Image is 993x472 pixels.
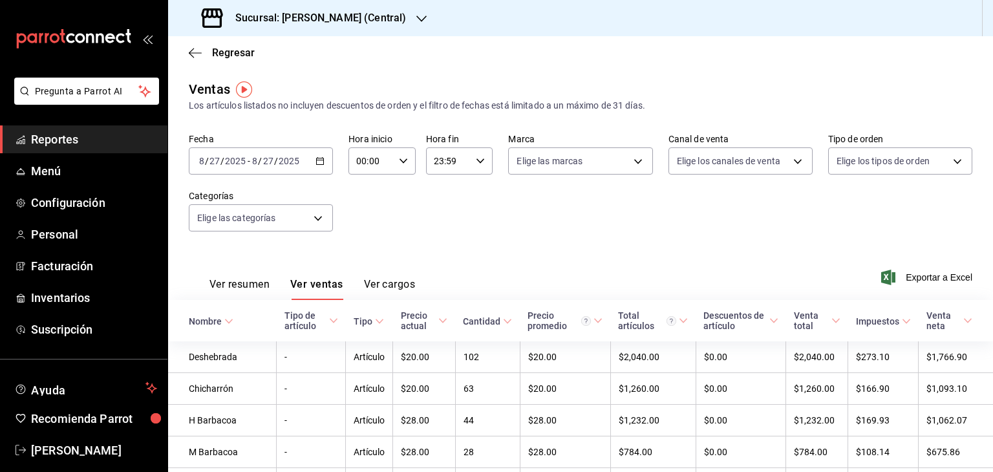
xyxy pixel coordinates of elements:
input: -- [198,156,205,166]
td: $20.00 [520,341,610,373]
div: Descuentos de artículo [703,310,766,331]
div: Total artículos [618,310,676,331]
span: Inventarios [31,289,157,306]
div: Venta total [794,310,829,331]
span: Impuestos [856,316,911,327]
td: - [277,373,346,405]
td: 44 [455,405,520,436]
span: Total artículos [618,310,688,331]
div: Ventas [189,80,230,99]
label: Tipo de orden [828,134,972,144]
td: 102 [455,341,520,373]
input: ---- [224,156,246,166]
button: Regresar [189,47,255,59]
td: 28 [455,436,520,468]
label: Hora inicio [348,134,416,144]
div: Precio actual [401,310,436,331]
span: Venta neta [926,310,972,331]
svg: Precio promedio = Total artículos / cantidad [581,316,591,326]
div: Impuestos [856,316,899,327]
label: Hora fin [426,134,493,144]
td: $2,040.00 [610,341,696,373]
div: Cantidad [463,316,500,327]
td: $1,062.07 [919,405,993,436]
span: Descuentos de artículo [703,310,778,331]
td: $784.00 [610,436,696,468]
span: Venta total [794,310,840,331]
span: Elige los tipos de orden [837,155,930,167]
td: $1,232.00 [610,405,696,436]
button: open_drawer_menu [142,34,153,44]
td: $20.00 [393,341,456,373]
div: Precio promedio [528,310,591,331]
label: Fecha [189,134,333,144]
span: - [248,156,250,166]
span: Recomienda Parrot [31,410,157,427]
td: $28.00 [393,405,456,436]
label: Canal de venta [668,134,813,144]
td: $1,232.00 [786,405,848,436]
td: $0.00 [696,405,785,436]
td: $1,093.10 [919,373,993,405]
td: $108.14 [848,436,919,468]
td: $1,260.00 [786,373,848,405]
a: Pregunta a Parrot AI [9,94,159,107]
label: Marca [508,134,652,144]
td: $273.10 [848,341,919,373]
span: / [274,156,278,166]
input: -- [209,156,220,166]
label: Categorías [189,191,333,200]
span: Ayuda [31,380,140,396]
span: / [258,156,262,166]
td: $1,766.90 [919,341,993,373]
div: navigation tabs [209,278,415,300]
td: Artículo [346,341,393,373]
td: H Barbacoa [168,405,277,436]
td: $675.86 [919,436,993,468]
button: Pregunta a Parrot AI [14,78,159,105]
td: $0.00 [696,341,785,373]
span: Precio actual [401,310,448,331]
td: $1,260.00 [610,373,696,405]
td: M Barbacoa [168,436,277,468]
button: Ver resumen [209,278,270,300]
span: Elige las marcas [517,155,582,167]
td: Artículo [346,373,393,405]
td: Chicharrón [168,373,277,405]
td: $28.00 [520,436,610,468]
td: Artículo [346,436,393,468]
div: Venta neta [926,310,961,331]
td: $0.00 [696,436,785,468]
span: Menú [31,162,157,180]
td: $2,040.00 [786,341,848,373]
td: $166.90 [848,373,919,405]
span: Configuración [31,194,157,211]
div: Los artículos listados no incluyen descuentos de orden y el filtro de fechas está limitado a un m... [189,99,972,113]
span: Tipo de artículo [284,310,338,331]
td: - [277,341,346,373]
td: $784.00 [786,436,848,468]
td: Deshebrada [168,341,277,373]
td: - [277,436,346,468]
button: Ver cargos [364,278,416,300]
div: Nombre [189,316,222,327]
td: $20.00 [520,373,610,405]
td: $169.93 [848,405,919,436]
td: 63 [455,373,520,405]
span: Nombre [189,316,233,327]
div: Tipo de artículo [284,310,326,331]
svg: El total artículos considera cambios de precios en los artículos así como costos adicionales por ... [667,316,676,326]
span: / [205,156,209,166]
span: Reportes [31,131,157,148]
td: Artículo [346,405,393,436]
span: Suscripción [31,321,157,338]
span: Facturación [31,257,157,275]
div: Tipo [354,316,372,327]
span: Tipo [354,316,384,327]
span: Elige los canales de venta [677,155,780,167]
input: -- [251,156,258,166]
img: Tooltip marker [236,81,252,98]
td: $20.00 [393,373,456,405]
td: $28.00 [520,405,610,436]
